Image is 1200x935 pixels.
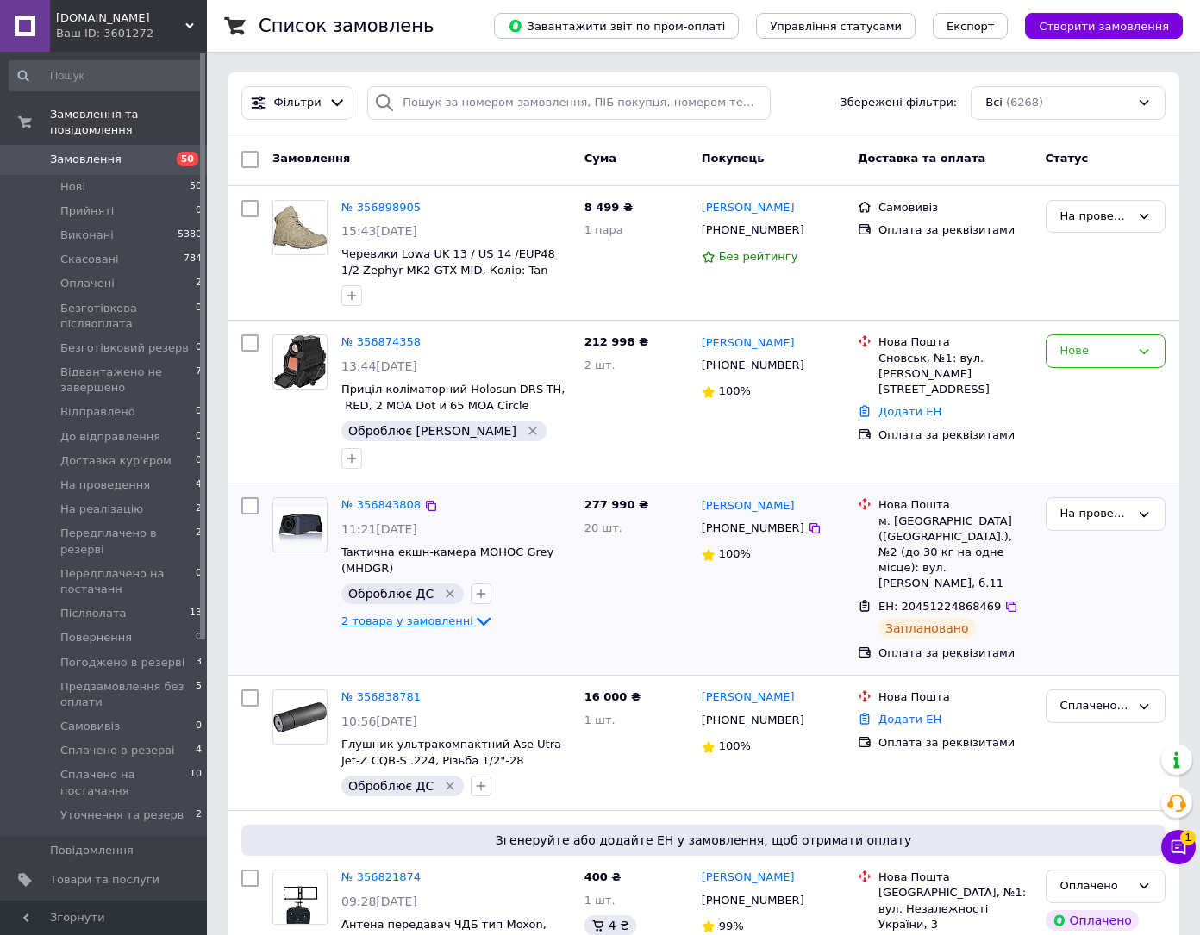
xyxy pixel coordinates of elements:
span: Замовлення та повідомлення [50,107,207,138]
span: Taктична екшн-кaмepa MOHOC Grey (MHDGR) [341,545,553,575]
button: Завантажити звіт по пром-оплаті [494,13,739,39]
span: Оброблює ДС [348,587,434,601]
span: 13:44[DATE] [341,359,417,373]
div: Сплачено на постачання [1060,697,1130,715]
span: 400 ₴ [584,870,622,883]
div: Оплачено [1060,877,1130,895]
span: Створити замовлення [1039,20,1169,33]
span: 2 товара у замовленні [341,614,473,627]
span: 16 000 ₴ [584,690,641,703]
div: [PHONE_NUMBER] [698,517,808,539]
span: Самовивіз [60,719,120,734]
div: Оплата за реквізитами [878,222,1032,238]
span: Нові [60,179,85,195]
div: Самовивіз [878,200,1032,215]
span: 2 [196,276,202,291]
a: [PERSON_NAME] [702,689,795,706]
div: Нова Пошта [878,334,1032,350]
span: 212 998 ₴ [584,335,649,348]
svg: Видалити мітку [443,587,457,601]
span: Сплачено в резерві [60,743,175,758]
a: № 356843808 [341,498,421,511]
div: Оплата за реквізитами [878,427,1032,443]
span: 10:56[DATE] [341,714,417,728]
span: Виконані [60,228,114,243]
span: 0 [196,453,202,469]
span: 11:21[DATE] [341,522,417,536]
span: Експорт [947,20,995,33]
span: Глушник ультракомпактний Ase Utra Jet-Z CQB-S .224, Різьба 1/2"-28 [341,738,561,767]
span: Погоджено в резерві [60,655,184,670]
a: Фото товару [272,334,328,390]
div: м. [GEOGRAPHIC_DATA] ([GEOGRAPHIC_DATA].), №2 (до 30 кг на одне місце): вул. [PERSON_NAME], б.11 [878,514,1032,592]
span: 2 [196,807,202,823]
div: На проведення [1060,505,1130,523]
span: 277 990 ₴ [584,498,649,511]
span: 7 [196,365,202,396]
span: Відправлено [60,404,135,420]
span: 1 пара [584,223,623,236]
div: [PHONE_NUMBER] [698,219,808,241]
span: 8 499 ₴ [584,201,633,214]
span: Повідомлення [50,843,134,858]
span: 20 шт. [584,521,622,534]
button: Створити замовлення [1025,13,1183,39]
span: 0 [196,404,202,420]
span: На реалізацію [60,502,143,517]
span: 100% [719,739,751,752]
a: Приціл коліматорний Holosun DRS-TH, RED, 2 MOA Dot и 65 MOA Circle [341,383,566,412]
span: TAPTO.PRO [56,10,185,26]
span: 3 [196,655,202,670]
img: Фото товару [273,507,327,543]
span: Повернення [60,630,132,645]
span: 2 [196,526,202,557]
span: 0 [196,429,202,445]
input: Пошук [9,60,203,91]
span: Прийняті [60,203,114,219]
span: Товари та послуги [50,872,159,888]
span: Безготівкова післяоплата [60,301,196,332]
span: Післяолата [60,606,126,621]
div: [PHONE_NUMBER] [698,889,808,912]
span: 0 [196,719,202,734]
span: Статус [1046,152,1089,165]
span: 100% [719,384,751,397]
span: До відправлення [60,429,160,445]
span: ЕН: 20451224868469 [878,600,1001,613]
span: Сплачено на постачання [60,767,190,798]
span: 784 [184,252,202,267]
span: 50 [190,179,202,195]
span: Скасовані [60,252,119,267]
span: 0 [196,340,202,356]
svg: Видалити мітку [526,424,540,438]
div: Ваш ID: 3601272 [56,26,207,41]
button: Чат з покупцем1 [1161,830,1196,864]
div: Оплата за реквізитами [878,645,1032,661]
span: Уточнення та резерв [60,807,184,823]
div: Нове [1060,342,1130,360]
div: Нова Пошта [878,497,1032,513]
a: [PERSON_NAME] [702,870,795,886]
span: 09:28[DATE] [341,894,417,908]
a: Додати ЕН [878,405,941,418]
span: Управління статусами [770,20,902,33]
a: Фото товару [272,497,328,552]
span: Оброблює ДС [348,779,434,793]
span: 10 [190,767,202,798]
a: № 356838781 [341,690,421,703]
span: (6268) [1006,96,1043,109]
a: Фото товару [272,689,328,745]
div: Нова Пошта [878,689,1032,705]
span: 2 шт. [584,358,616,371]
span: Передплачено на постачанн [60,566,196,597]
span: 0 [196,630,202,645]
span: Оплачені [60,276,115,291]
span: Безготівковий резерв [60,340,189,356]
a: Черевики Lowa UK 13 / US 14 /EUP48 1/2 Zephyr MK2 GTX MID, Колір: Tan [341,247,555,277]
span: 0 [196,566,202,597]
a: № 356898905 [341,201,421,214]
a: № 356874358 [341,335,421,348]
a: Фото товару [272,870,328,925]
span: Доставка та оплата [858,152,985,165]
